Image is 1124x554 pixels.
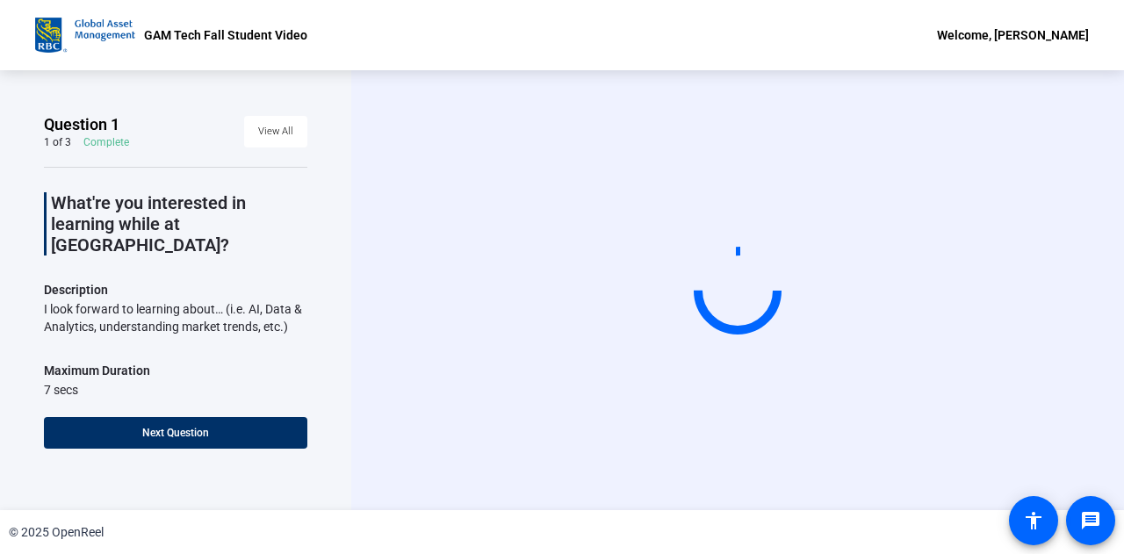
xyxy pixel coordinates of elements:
[258,119,293,145] span: View All
[44,300,307,335] div: I look forward to learning about… (i.e. AI, Data & Analytics, understanding market trends, etc.)
[937,25,1089,46] div: Welcome, [PERSON_NAME]
[44,360,150,381] div: Maximum Duration
[35,18,135,53] img: OpenReel logo
[44,135,71,149] div: 1 of 3
[142,427,209,439] span: Next Question
[9,523,104,542] div: © 2025 OpenReel
[244,116,307,147] button: View All
[1023,510,1044,531] mat-icon: accessibility
[144,25,307,46] p: GAM Tech Fall Student Video
[44,279,307,300] p: Description
[51,192,307,255] p: What're you interested in learning while at [GEOGRAPHIC_DATA]?
[44,381,150,399] div: 7 secs
[44,114,119,135] span: Question 1
[83,135,129,149] div: Complete
[44,417,307,449] button: Next Question
[1080,510,1101,531] mat-icon: message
